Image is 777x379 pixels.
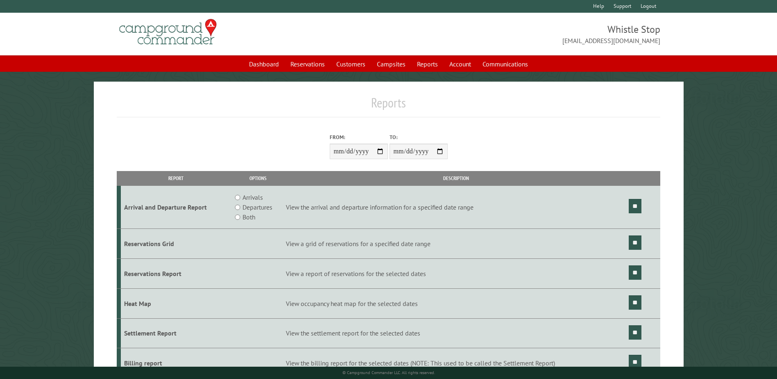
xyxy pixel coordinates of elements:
label: To: [390,133,448,141]
th: Description [285,171,627,185]
td: Reservations Report [121,258,231,288]
th: Report [121,171,231,185]
td: View occupancy heat map for the selected dates [285,288,627,318]
th: Options [231,171,284,185]
a: Customers [331,56,370,72]
td: View a report of reservations for the selected dates [285,258,627,288]
a: Reports [412,56,443,72]
a: Account [444,56,476,72]
td: View the billing report for the selected dates (NOTE: This used to be called the Settlement Report) [285,348,627,378]
td: View the settlement report for the selected dates [285,318,627,348]
td: Billing report [121,348,231,378]
td: View a grid of reservations for a specified date range [285,229,627,259]
label: Departures [242,202,272,212]
small: © Campground Commander LLC. All rights reserved. [342,370,435,375]
label: Both [242,212,255,222]
td: Heat Map [121,288,231,318]
td: Reservations Grid [121,229,231,259]
span: Whistle Stop [EMAIL_ADDRESS][DOMAIN_NAME] [389,23,660,46]
td: Settlement Report [121,318,231,348]
label: From: [330,133,388,141]
td: View the arrival and departure information for a specified date range [285,186,627,229]
a: Communications [478,56,533,72]
a: Campsites [372,56,410,72]
a: Dashboard [244,56,284,72]
label: Arrivals [242,192,263,202]
img: Campground Commander [117,16,219,48]
td: Arrival and Departure Report [121,186,231,229]
a: Reservations [285,56,330,72]
h1: Reports [117,95,660,117]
